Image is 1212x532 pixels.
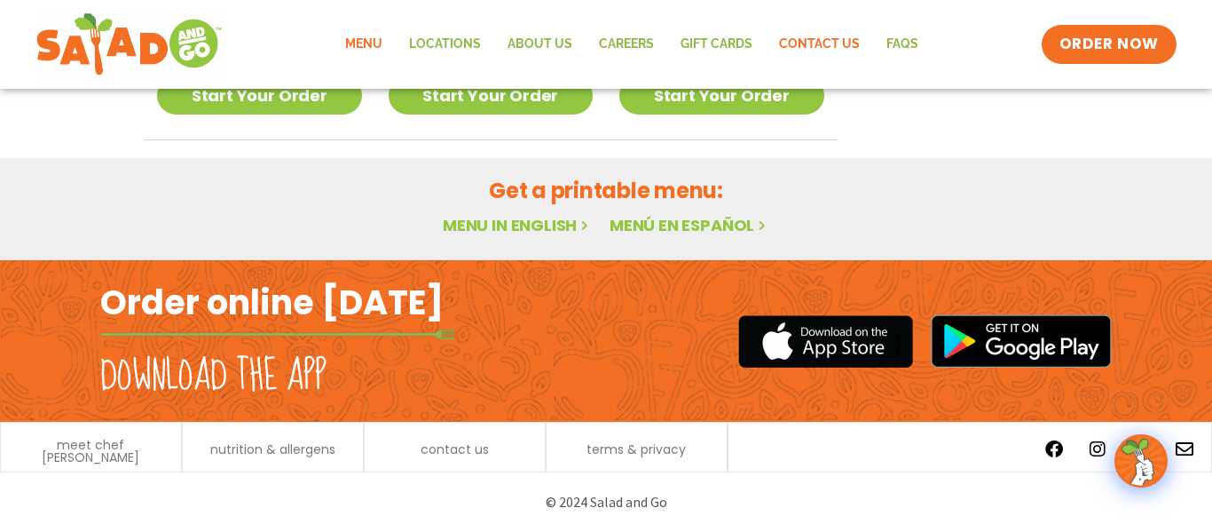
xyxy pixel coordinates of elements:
img: fork [100,330,455,339]
a: Locations [396,24,494,65]
a: terms & privacy [586,443,686,456]
a: nutrition & allergens [210,443,335,456]
h2: Order online [DATE] [100,281,444,324]
a: About Us [494,24,586,65]
a: GIFT CARDS [667,24,766,65]
a: Start Your Order [389,76,594,115]
a: Menú en español [610,214,769,236]
p: © 2024 Salad and Go [109,490,1103,514]
a: Menu [332,24,396,65]
h2: Get a printable menu: [144,175,1068,206]
img: google_play [931,314,1112,368]
a: Menu in English [443,214,592,236]
nav: Menu [332,24,932,65]
a: Start Your Order [157,76,362,115]
a: Start Your Order [619,76,824,115]
img: wpChatIcon [1116,436,1166,486]
span: ORDER NOW [1059,34,1159,55]
img: new-SAG-logo-768×292 [35,9,223,80]
a: meet chef [PERSON_NAME] [10,439,172,464]
a: Contact Us [766,24,873,65]
img: appstore [738,313,913,370]
a: contact us [421,443,489,456]
a: Careers [586,24,667,65]
a: FAQs [873,24,932,65]
a: ORDER NOW [1042,25,1177,64]
h2: Download the app [100,352,327,401]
